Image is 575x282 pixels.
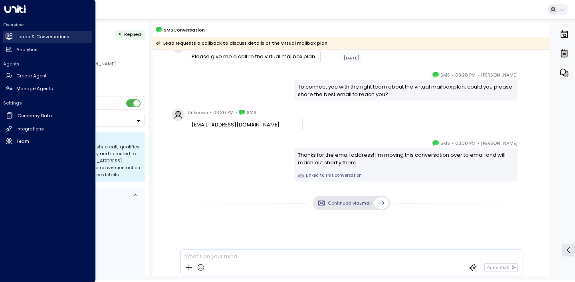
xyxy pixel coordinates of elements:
h2: Settings [3,100,92,106]
span: • [477,139,479,147]
h2: Integrations [16,126,44,132]
span: [PERSON_NAME] [481,71,517,79]
h2: Manage Agents [16,85,53,92]
span: Replied [124,31,141,37]
a: Analytics [3,43,92,55]
span: Unknown [188,108,208,116]
h2: Team [16,138,29,145]
h2: Create Agent [16,73,47,79]
a: Team [3,135,92,147]
a: Company Data [3,109,92,122]
a: Linked to this conversation [298,173,514,179]
a: Manage Agents [3,83,92,95]
img: 5_headshot.jpg [521,71,533,84]
span: SMS [440,71,450,79]
a: Create Agent [3,70,92,82]
a: Integrations [3,123,92,135]
span: • [477,71,479,79]
h2: Analytics [16,46,38,53]
h2: Agents [3,61,92,67]
span: SMS [247,108,256,116]
img: 5_headshot.jpg [521,139,533,152]
span: 03:30 PM [213,108,234,116]
span: SMS [440,139,450,147]
div: [EMAIL_ADDRESS][DOMAIN_NAME] [192,121,298,128]
span: Email [359,200,372,206]
span: • [452,71,454,79]
span: • [210,108,212,116]
span: • [452,139,454,147]
h2: Overview [3,22,92,28]
a: Leads & Conversations [3,31,92,43]
h2: Leads & Conversations [16,34,69,40]
div: Lead requests a callback to discuss details of the virtual mailbox plan [156,39,327,47]
span: [PERSON_NAME] [481,139,517,147]
div: [DATE] [340,54,363,62]
span: 03:28 PM [455,71,476,79]
div: • [118,29,121,40]
div: Thanks for the email address! I’m moving this conversation over to email and will reach out short... [298,151,514,166]
h2: Company Data [18,112,52,119]
span: 03:30 PM [455,139,476,147]
p: Continued via [328,200,372,207]
span: • [235,108,237,116]
div: To connect you with the right team about the virtual mailbox plan, could you please share the bes... [298,83,514,98]
span: SMS Conversation [164,26,205,34]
